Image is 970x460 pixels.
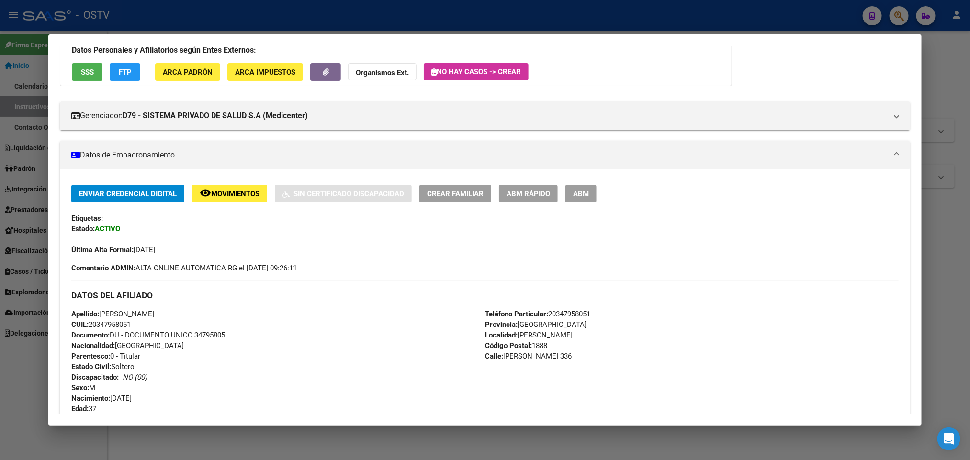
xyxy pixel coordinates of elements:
strong: Apellido: [71,310,99,318]
span: 0 - Titular [71,352,140,360]
strong: Sexo: [71,383,89,392]
span: Enviar Credencial Digital [79,190,177,198]
button: FTP [110,63,140,81]
strong: Discapacitado: [71,373,119,381]
strong: Teléfono Particular: [485,310,548,318]
span: 20347958051 [71,320,131,329]
strong: Nacionalidad: [71,341,115,350]
span: 37 [71,404,96,413]
span: Movimientos [211,190,259,198]
span: 1888 [485,341,547,350]
span: [PERSON_NAME] [71,310,154,318]
button: Organismos Ext. [348,63,417,81]
mat-expansion-panel-header: Gerenciador:D79 - SISTEMA PRIVADO DE SALUD S.A (Medicenter) [60,101,910,130]
button: ARCA Impuestos [227,63,303,81]
span: [GEOGRAPHIC_DATA] [71,341,184,350]
mat-panel-title: Datos de Empadronamiento [71,149,887,161]
span: [PERSON_NAME] 336 [485,352,572,360]
strong: Documento: [71,331,110,339]
button: Crear Familiar [419,185,491,202]
strong: Organismos Ext. [356,68,409,77]
strong: D79 - SISTEMA PRIVADO DE SALUD S.A (Medicenter) [123,110,308,122]
div: Open Intercom Messenger [937,427,960,450]
span: SSS [81,68,94,77]
span: Soltero [71,362,135,371]
strong: Código Postal: [485,341,532,350]
strong: ACTIVO [95,224,120,233]
button: No hay casos -> Crear [424,63,529,80]
span: [DATE] [71,394,132,403]
button: SSS [72,63,102,81]
strong: Provincia: [485,320,518,329]
span: ARCA Impuestos [235,68,295,77]
strong: Localidad: [485,331,518,339]
strong: CUIL: [71,320,89,329]
span: ABM Rápido [507,190,550,198]
span: [GEOGRAPHIC_DATA] [485,320,587,329]
mat-panel-title: Gerenciador: [71,110,887,122]
button: Sin Certificado Discapacidad [275,185,412,202]
span: ABM [573,190,589,198]
h3: Datos Personales y Afiliatorios según Entes Externos: [72,45,720,56]
span: Crear Familiar [427,190,484,198]
h3: DATOS DEL AFILIADO [71,290,898,301]
span: [PERSON_NAME] [485,331,573,339]
span: DU - DOCUMENTO UNICO 34795805 [71,331,225,339]
span: ALTA ONLINE AUTOMATICA RG el [DATE] 09:26:11 [71,263,297,273]
button: Movimientos [192,185,267,202]
span: M [71,383,95,392]
span: Sin Certificado Discapacidad [293,190,404,198]
span: 20347958051 [485,310,590,318]
strong: Estado Civil: [71,362,111,371]
strong: Calle: [485,352,503,360]
button: Enviar Credencial Digital [71,185,184,202]
button: ABM [565,185,597,202]
strong: Comentario ADMIN: [71,264,135,272]
strong: Edad: [71,404,89,413]
mat-icon: remove_red_eye [200,187,211,199]
strong: Nacimiento: [71,394,110,403]
strong: Última Alta Formal: [71,246,134,254]
button: ABM Rápido [499,185,558,202]
button: ARCA Padrón [155,63,220,81]
span: [DATE] [71,246,155,254]
strong: Etiquetas: [71,214,103,223]
span: No hay casos -> Crear [431,67,521,76]
span: ARCA Padrón [163,68,213,77]
span: FTP [119,68,132,77]
strong: Parentesco: [71,352,110,360]
strong: Estado: [71,224,95,233]
mat-expansion-panel-header: Datos de Empadronamiento [60,141,910,169]
i: NO (00) [123,373,147,381]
